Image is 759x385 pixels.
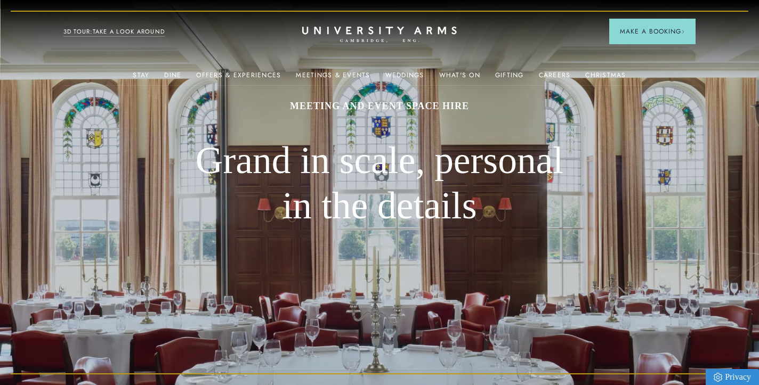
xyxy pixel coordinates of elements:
img: Privacy [714,373,722,382]
a: Offers & Experiences [196,71,281,85]
a: Careers [539,71,571,85]
h2: Grand in scale, personal in the details [190,137,569,228]
a: Gifting [495,71,524,85]
a: Home [302,27,457,43]
a: Privacy [706,369,759,385]
a: 3D TOUR:TAKE A LOOK AROUND [63,27,165,37]
a: Meetings & Events [296,71,370,85]
span: Make a Booking [620,27,685,36]
a: Christmas [585,71,626,85]
img: Arrow icon [681,30,685,34]
a: Dine [164,71,181,85]
a: What's On [439,71,480,85]
a: Stay [133,71,149,85]
button: Make a BookingArrow icon [609,19,696,44]
a: Weddings [385,71,424,85]
h1: MEETING AND EVENT SPACE HIRE [190,100,569,112]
